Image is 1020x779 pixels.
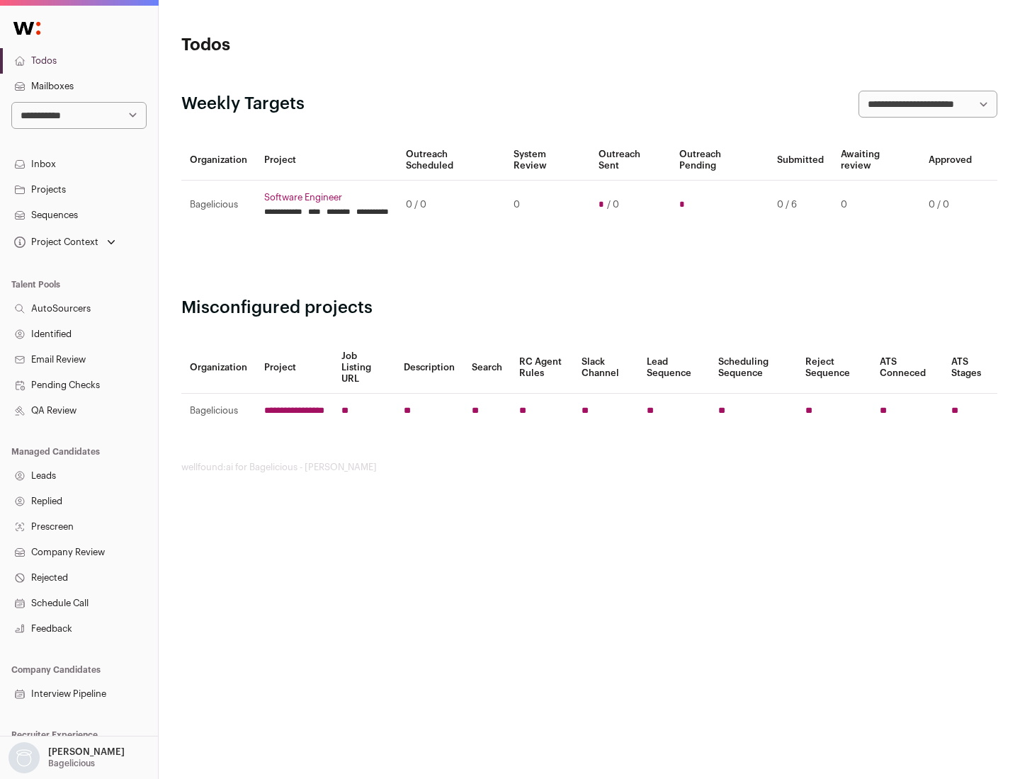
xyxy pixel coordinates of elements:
td: 0 [505,181,589,229]
td: 0 [832,181,920,229]
th: Scheduling Sequence [710,342,797,394]
a: Software Engineer [264,192,389,203]
th: RC Agent Rules [511,342,572,394]
th: Project [256,342,333,394]
th: ATS Conneced [871,342,942,394]
th: Slack Channel [573,342,638,394]
th: Description [395,342,463,394]
th: Outreach Pending [671,140,768,181]
button: Open dropdown [6,742,127,773]
img: nopic.png [8,742,40,773]
img: Wellfound [6,14,48,42]
footer: wellfound:ai for Bagelicious - [PERSON_NAME] [181,462,997,473]
th: Outreach Sent [590,140,671,181]
button: Open dropdown [11,232,118,252]
td: Bagelicious [181,181,256,229]
h2: Misconfigured projects [181,297,997,319]
h2: Weekly Targets [181,93,305,115]
th: Outreach Scheduled [397,140,505,181]
th: Lead Sequence [638,342,710,394]
th: Organization [181,342,256,394]
p: [PERSON_NAME] [48,746,125,758]
th: Submitted [769,140,832,181]
td: Bagelicious [181,394,256,428]
div: Project Context [11,237,98,248]
p: Bagelicious [48,758,95,769]
th: ATS Stages [943,342,997,394]
span: / 0 [607,199,619,210]
td: 0 / 0 [397,181,505,229]
th: Organization [181,140,256,181]
th: Project [256,140,397,181]
th: Search [463,342,511,394]
h1: Todos [181,34,453,57]
td: 0 / 0 [920,181,980,229]
th: Job Listing URL [333,342,395,394]
th: Awaiting review [832,140,920,181]
th: Reject Sequence [797,342,872,394]
th: Approved [920,140,980,181]
td: 0 / 6 [769,181,832,229]
th: System Review [505,140,589,181]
